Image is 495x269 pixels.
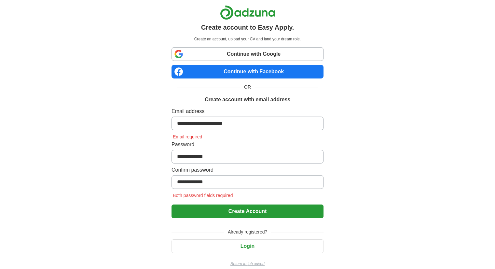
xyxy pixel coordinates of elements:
label: Email address [172,107,323,115]
label: Confirm password [172,166,323,174]
a: Continue with Google [172,47,323,61]
span: Email required [172,134,203,139]
span: Both password fields required [172,193,234,198]
label: Password [172,141,323,149]
a: Login [172,243,323,249]
h1: Create account with email address [205,96,290,104]
a: Return to job advert [172,261,323,267]
button: Create Account [172,205,323,218]
button: Login [172,239,323,253]
span: OR [240,84,255,91]
h1: Create account to Easy Apply. [201,22,294,32]
img: Adzuna logo [220,5,275,20]
p: Create an account, upload your CV and land your dream role. [173,36,322,42]
a: Continue with Facebook [172,65,323,78]
span: Already registered? [224,229,271,235]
